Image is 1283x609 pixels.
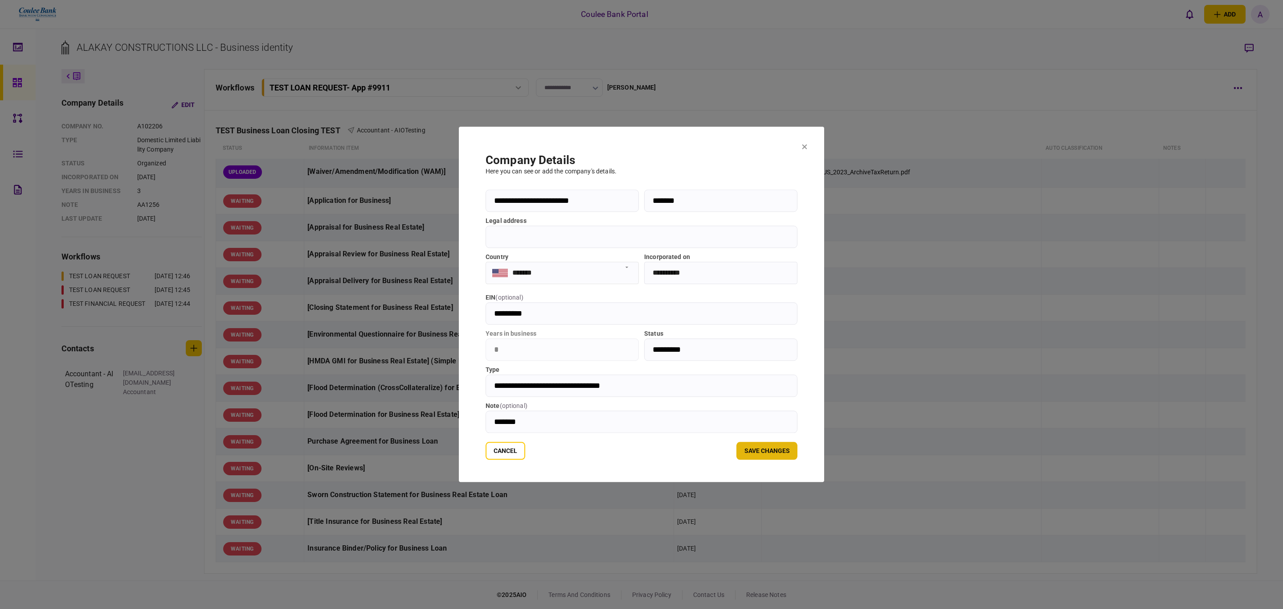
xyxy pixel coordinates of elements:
[644,252,797,262] div: incorporated on
[495,294,523,301] span: ( optional )
[486,180,639,189] label: Name
[644,189,797,212] input: registration no.
[500,402,527,409] span: ( optional )
[486,153,797,167] h1: company details
[486,293,797,302] label: EIN
[486,365,797,374] label: Type
[486,442,525,460] button: Cancel
[486,329,639,338] label: years in business
[492,269,508,277] img: us
[486,226,797,248] input: Legal address
[621,260,633,273] button: Open
[644,338,797,361] input: status
[644,180,797,189] label: registration no.
[486,411,797,433] input: note
[644,329,797,338] label: status
[486,338,639,361] input: years in business
[486,302,797,325] input: EIN
[486,167,797,176] div: here you can see or add the company's details .
[736,442,797,460] button: Save changes
[486,189,639,212] input: Name
[486,401,797,411] label: note
[486,216,797,226] label: Legal address
[486,252,639,262] div: country
[486,374,797,397] input: Type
